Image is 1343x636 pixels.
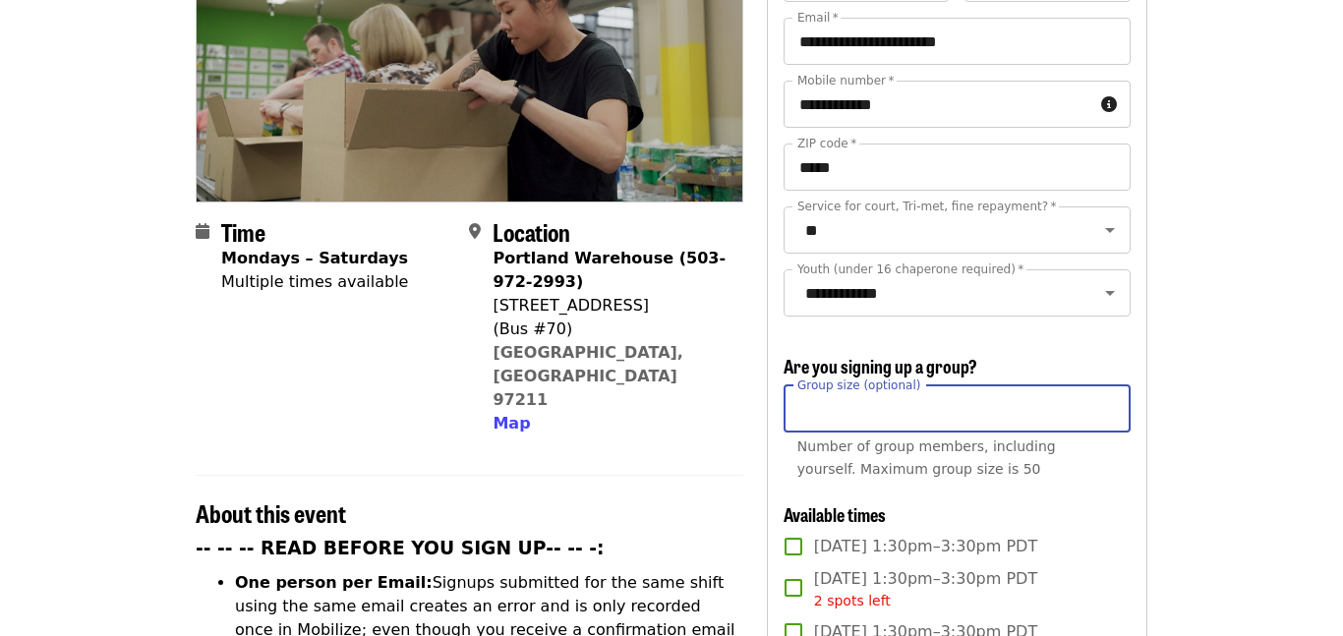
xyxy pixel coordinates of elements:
span: 2 spots left [814,593,891,608]
strong: -- -- -- READ BEFORE YOU SIGN UP-- -- -: [196,538,605,558]
div: [STREET_ADDRESS] [493,294,727,318]
label: Youth (under 16 chaperone required) [797,263,1023,275]
input: Mobile number [784,81,1093,128]
label: Email [797,12,839,24]
strong: Mondays – Saturdays [221,249,408,267]
span: Are you signing up a group? [784,353,977,378]
div: (Bus #70) [493,318,727,341]
label: Mobile number [797,75,894,87]
i: map-marker-alt icon [469,222,481,241]
span: Available times [784,501,886,527]
span: [DATE] 1:30pm–3:30pm PDT [814,567,1037,611]
input: ZIP code [784,144,1131,191]
label: ZIP code [797,138,856,149]
span: Map [493,414,530,433]
div: Multiple times available [221,270,408,294]
button: Open [1096,216,1124,244]
button: Map [493,412,530,435]
i: circle-info icon [1101,95,1117,114]
span: Group size (optional) [797,377,920,391]
input: Email [784,18,1131,65]
button: Open [1096,279,1124,307]
span: Number of group members, including yourself. Maximum group size is 50 [797,438,1056,477]
span: [DATE] 1:30pm–3:30pm PDT [814,535,1037,558]
span: Time [221,214,265,249]
strong: One person per Email: [235,573,433,592]
span: About this event [196,495,346,530]
a: [GEOGRAPHIC_DATA], [GEOGRAPHIC_DATA] 97211 [493,343,683,409]
input: [object Object] [784,385,1131,433]
strong: Portland Warehouse (503-972-2993) [493,249,726,291]
i: calendar icon [196,222,209,241]
label: Service for court, Tri-met, fine repayment? [797,201,1057,212]
span: Location [493,214,570,249]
